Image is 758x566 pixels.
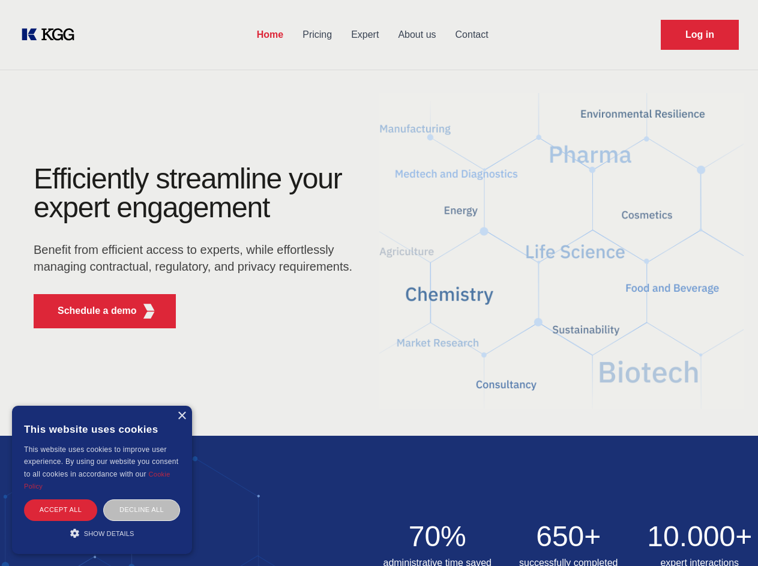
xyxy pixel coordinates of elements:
button: Schedule a demoKGG Fifth Element RED [34,294,176,328]
h2: 650+ [510,522,627,551]
h1: Efficiently streamline your expert engagement [34,164,360,222]
a: Cookie Policy [24,471,170,490]
span: This website uses cookies to improve user experience. By using our website you consent to all coo... [24,445,178,478]
a: Contact [446,19,498,50]
span: Show details [84,530,134,537]
a: About us [388,19,445,50]
a: KOL Knowledge Platform: Talk to Key External Experts (KEE) [19,25,84,44]
img: KGG Fifth Element RED [142,304,157,319]
div: Decline all [103,499,180,520]
div: Show details [24,527,180,539]
div: Close [177,412,186,421]
a: Pricing [293,19,341,50]
a: Home [247,19,293,50]
p: Schedule a demo [58,304,137,318]
p: Benefit from efficient access to experts, while effortlessly managing contractual, regulatory, an... [34,241,360,275]
a: Expert [341,19,388,50]
img: KGG Fifth Element RED [379,78,744,424]
h2: 70% [379,522,496,551]
div: This website uses cookies [24,415,180,444]
div: Accept all [24,499,97,520]
a: Request Demo [661,20,739,50]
